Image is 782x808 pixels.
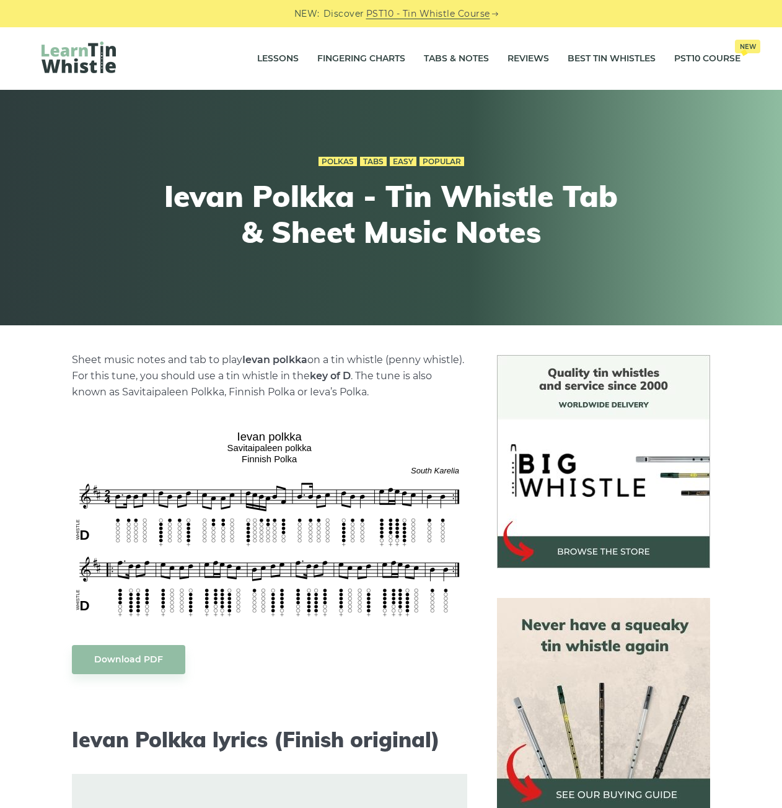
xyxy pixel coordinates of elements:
[72,352,467,400] p: Sheet music notes and tab to play on a tin whistle (penny whistle). For this tune, you should use...
[72,426,467,620] img: Ievan polkka Tin Whistle Tabs & Sheet Music
[242,354,307,366] strong: Ievan polkka
[72,727,467,753] h2: Ievan Polkka lyrics (Finish original)
[497,355,710,568] img: BigWhistle Tin Whistle Store
[72,645,185,674] a: Download PDF
[420,157,464,167] a: Popular
[735,40,760,53] span: New
[390,157,416,167] a: Easy
[424,43,489,74] a: Tabs & Notes
[310,370,351,382] strong: key of D
[319,157,357,167] a: Polkas
[317,43,405,74] a: Fingering Charts
[257,43,299,74] a: Lessons
[360,157,387,167] a: Tabs
[507,43,549,74] a: Reviews
[674,43,740,74] a: PST10 CourseNew
[163,178,619,250] h1: Ievan Polkka - Tin Whistle Tab & Sheet Music Notes
[568,43,656,74] a: Best Tin Whistles
[42,42,116,73] img: LearnTinWhistle.com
